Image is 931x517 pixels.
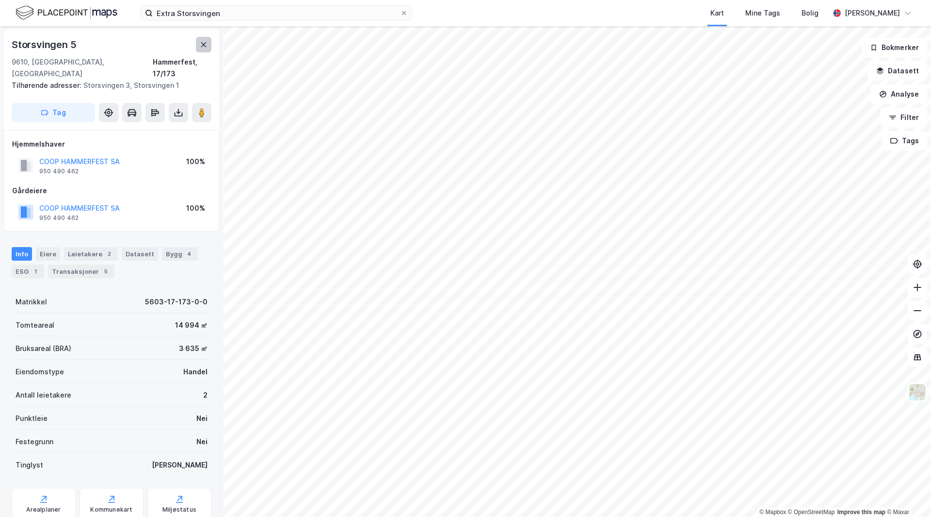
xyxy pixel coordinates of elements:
[196,436,208,448] div: Nei
[16,436,53,448] div: Festegrunn
[868,61,927,81] button: Datasett
[186,202,205,214] div: 100%
[16,389,71,401] div: Antall leietakere
[153,56,211,80] div: Hammerfest, 17/173
[90,506,132,514] div: Kommunekart
[162,506,196,514] div: Miljøstatus
[12,247,32,261] div: Info
[153,6,400,20] input: Søk på adresse, matrikkel, gårdeiere, leietakere eller personer
[882,131,927,150] button: Tags
[862,38,927,57] button: Bokmerker
[26,506,61,514] div: Arealplaner
[145,296,208,308] div: 5603-17-173-0-0
[745,7,780,19] div: Mine Tags
[845,7,900,19] div: [PERSON_NAME]
[162,247,198,261] div: Bygg
[837,509,885,516] a: Improve this map
[179,343,208,354] div: 3 635 ㎡
[16,319,54,331] div: Tomteareal
[12,103,95,122] button: Tag
[184,249,194,259] div: 4
[12,80,204,91] div: Storsvingen 3, Storsvingen 1
[36,247,60,261] div: Eiere
[104,249,114,259] div: 2
[908,383,927,401] img: Z
[883,470,931,517] iframe: Chat Widget
[788,509,835,516] a: OpenStreetMap
[186,156,205,167] div: 100%
[881,108,927,127] button: Filter
[64,247,118,261] div: Leietakere
[122,247,158,261] div: Datasett
[31,267,40,276] div: 1
[152,459,208,471] div: [PERSON_NAME]
[48,265,114,278] div: Transaksjoner
[101,267,111,276] div: 5
[16,343,71,354] div: Bruksareal (BRA)
[39,214,79,222] div: 950 490 462
[12,56,153,80] div: 9610, [GEOGRAPHIC_DATA], [GEOGRAPHIC_DATA]
[16,413,48,424] div: Punktleie
[16,459,43,471] div: Tinglyst
[871,84,927,104] button: Analyse
[39,167,79,175] div: 950 490 462
[16,4,117,21] img: logo.f888ab2527a4732fd821a326f86c7f29.svg
[203,389,208,401] div: 2
[196,413,208,424] div: Nei
[759,509,786,516] a: Mapbox
[12,265,44,278] div: ESG
[12,37,78,52] div: Storsvingen 5
[12,81,83,89] span: Tilhørende adresser:
[183,366,208,378] div: Handel
[12,185,211,197] div: Gårdeiere
[710,7,724,19] div: Kart
[802,7,819,19] div: Bolig
[175,319,208,331] div: 14 994 ㎡
[12,138,211,150] div: Hjemmelshaver
[16,366,64,378] div: Eiendomstype
[16,296,47,308] div: Matrikkel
